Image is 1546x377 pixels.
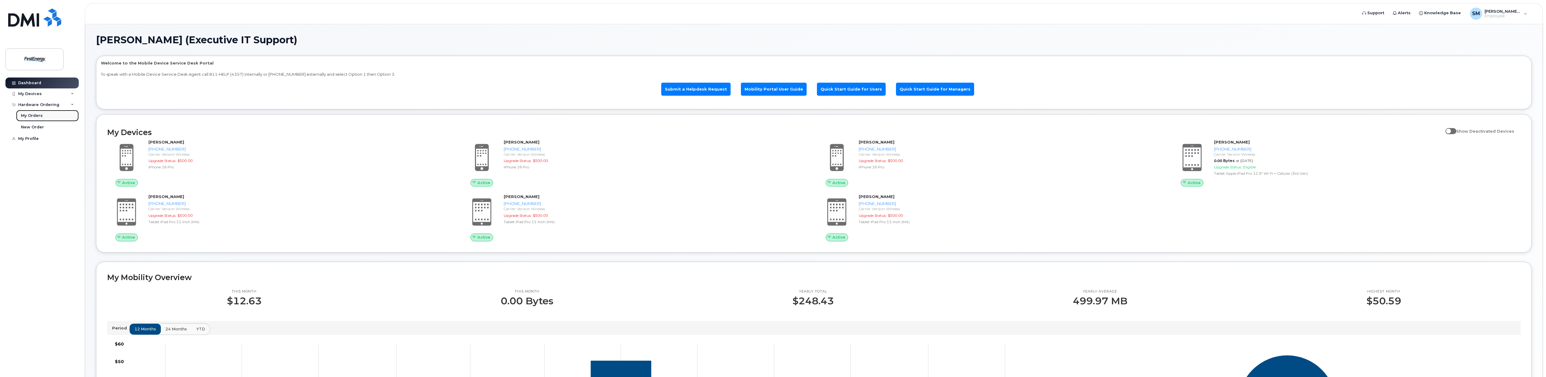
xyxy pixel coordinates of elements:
[1214,165,1242,169] span: Upgrade Status:
[501,296,553,306] p: 0.00 Bytes
[1366,296,1401,306] p: $50.59
[504,213,532,218] span: Upgrade Status:
[859,219,1163,224] div: Tablet iPad Pro 11-Inch (M4)
[661,83,731,96] a: Submit a Helpdesk Request
[504,201,808,207] div: [PHONE_NUMBER]
[504,146,808,152] div: [PHONE_NUMBER]
[122,234,135,240] span: Active
[859,140,894,144] strong: [PERSON_NAME]
[504,140,539,144] strong: [PERSON_NAME]
[533,213,548,218] span: $500.00
[1214,152,1518,157] div: Carrier: Verizon Wireless
[96,35,297,45] span: [PERSON_NAME] (Executive IT Support)
[859,206,1163,211] div: Carrier: Verizon Wireless
[1445,125,1450,130] input: Show Deactivated Devices
[477,234,490,240] span: Active
[165,326,187,332] span: 24 months
[177,158,193,163] span: $500.00
[177,213,193,218] span: $500.00
[1366,289,1401,294] p: Highest month
[504,194,539,199] strong: [PERSON_NAME]
[148,194,184,199] strong: [PERSON_NAME]
[1073,289,1127,294] p: Yearly average
[504,164,808,170] div: iPhone 16 Pro
[148,146,453,152] div: [PHONE_NUMBER]
[859,152,1163,157] div: Carrier: Verizon Wireless
[115,359,124,364] tspan: $50
[115,341,124,347] tspan: $60
[1173,139,1521,187] a: Active[PERSON_NAME][PHONE_NUMBER]Carrier: Verizon Wireless0.00 Bytesat [DATE]Upgrade Status:Eligi...
[1073,296,1127,306] p: 499.97 MB
[1188,180,1201,186] span: Active
[832,180,845,186] span: Active
[832,234,845,240] span: Active
[859,164,1163,170] div: iPhone 16 Pro
[112,325,129,331] p: Period
[859,213,887,218] span: Upgrade Status:
[859,146,1163,152] div: [PHONE_NUMBER]
[888,213,903,218] span: $500.00
[504,152,808,157] div: Carrier: Verizon Wireless
[227,289,262,294] p: This month
[148,206,453,211] div: Carrier: Verizon Wireless
[122,180,135,186] span: Active
[888,158,903,163] span: $500.00
[463,139,811,187] a: Active[PERSON_NAME][PHONE_NUMBER]Carrier: Verizon WirelessUpgrade Status:$500.00iPhone 16 Pro
[792,296,834,306] p: $248.43
[1243,165,1256,169] span: Eligible
[148,219,453,224] div: Tablet iPad Pro 11-Inch (M4)
[107,128,1442,137] h2: My Devices
[859,201,1163,207] div: [PHONE_NUMBER]
[1214,171,1518,176] div: Tablet Apple iPad Pro 12.9" Wi-Fi + Cellular (3rd Gen)
[101,60,1527,66] p: Welcome to the Mobile Device Service Desk Portal
[477,180,490,186] span: Active
[107,194,455,241] a: Active[PERSON_NAME][PHONE_NUMBER]Carrier: Verizon WirelessUpgrade Status:$500.00Tablet iPad Pro 1...
[792,289,834,294] p: Yearly total
[818,139,1166,187] a: Active[PERSON_NAME][PHONE_NUMBER]Carrier: Verizon WirelessUpgrade Status:$500.00iPhone 16 Pro
[148,158,176,163] span: Upgrade Status:
[504,219,808,224] div: Tablet iPad Pro 11-Inch (M4)
[1520,351,1541,372] iframe: Messenger Launcher
[501,289,553,294] p: This month
[533,158,548,163] span: $500.00
[107,139,455,187] a: Active[PERSON_NAME][PHONE_NUMBER]Carrier: Verizon WirelessUpgrade Status:$500.00iPhone 16 Pro
[1456,129,1514,134] span: Show Deactivated Devices
[859,194,894,199] strong: [PERSON_NAME]
[148,213,176,218] span: Upgrade Status:
[504,158,532,163] span: Upgrade Status:
[148,201,453,207] div: [PHONE_NUMBER]
[1214,158,1235,163] span: 0.00 Bytes
[504,206,808,211] div: Carrier: Verizon Wireless
[463,194,811,241] a: Active[PERSON_NAME][PHONE_NUMBER]Carrier: Verizon WirelessUpgrade Status:$500.00Tablet iPad Pro 1...
[101,71,1527,77] p: To speak with a Mobile Device Service Desk Agent call 811-HELP (4357) internally or [PHONE_NUMBER...
[1214,140,1250,144] strong: [PERSON_NAME]
[896,83,974,96] a: Quick Start Guide for Managers
[196,326,205,332] span: YTD
[741,83,807,96] a: Mobility Portal User Guide
[227,296,262,306] p: $12.63
[818,194,1166,241] a: Active[PERSON_NAME][PHONE_NUMBER]Carrier: Verizon WirelessUpgrade Status:$500.00Tablet iPad Pro 1...
[148,164,453,170] div: iPhone 16 Pro
[1236,158,1253,163] span: at [DATE]
[1214,146,1518,152] div: [PHONE_NUMBER]
[859,158,887,163] span: Upgrade Status:
[148,140,184,144] strong: [PERSON_NAME]
[817,83,886,96] a: Quick Start Guide for Users
[107,273,1521,282] h2: My Mobility Overview
[148,152,453,157] div: Carrier: Verizon Wireless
